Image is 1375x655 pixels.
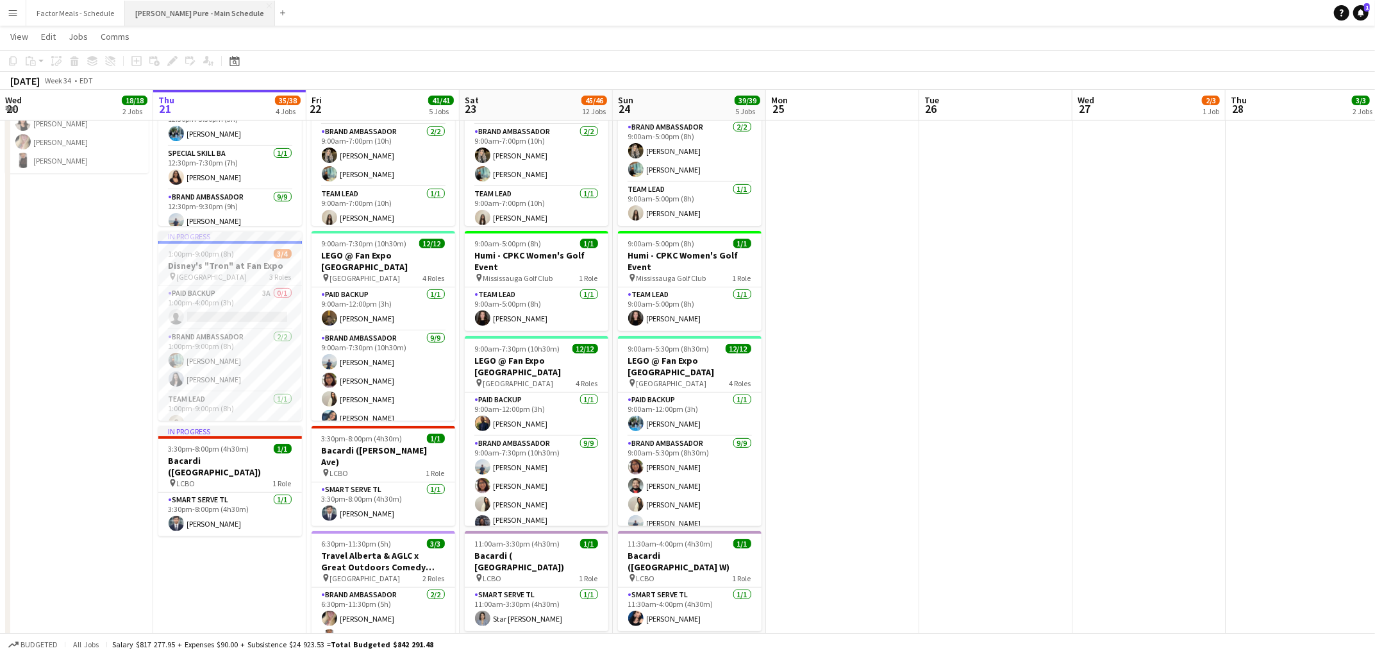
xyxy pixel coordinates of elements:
[429,106,453,116] div: 5 Jobs
[274,444,292,454] span: 1/1
[312,287,455,331] app-card-role: Paid Backup1/19:00am-12:00pm (3h)[PERSON_NAME]
[465,36,608,226] app-job-card: 9:00am-7:00pm (10h)4/4Disney's "Tron" at Fan Expo [GEOGRAPHIC_DATA]3 RolesPaid Backup1/19:00am-12...
[735,106,760,116] div: 5 Jobs
[463,101,479,116] span: 23
[274,249,292,259] span: 3/4
[312,36,455,226] app-job-card: 9:00am-7:00pm (10h)4/4Disney's "Tron" at Fan Expo [GEOGRAPHIC_DATA]3 RolesPaid Backup1/19:00am-12...
[312,124,455,187] app-card-role: Brand Ambassador2/29:00am-7:00pm (10h)[PERSON_NAME][PERSON_NAME]
[576,379,598,388] span: 4 Roles
[616,101,633,116] span: 24
[733,539,751,549] span: 1/1
[177,272,247,282] span: [GEOGRAPHIC_DATA]
[330,468,349,478] span: LCBO
[26,1,125,26] button: Factor Meals - Schedule
[733,574,751,583] span: 1 Role
[465,94,479,106] span: Sat
[312,588,455,650] app-card-role: Brand Ambassador2/26:30pm-11:30pm (5h)[PERSON_NAME][PERSON_NAME]
[628,539,713,549] span: 11:30am-4:00pm (4h30m)
[735,96,760,105] span: 39/39
[465,531,608,631] app-job-card: 11:00am-3:30pm (4h30m)1/1Bacardi ( [GEOGRAPHIC_DATA]) LCBO1 RoleSmart Serve TL1/111:00am-3:30pm (...
[169,444,249,454] span: 3:30pm-8:00pm (4h30m)
[483,574,502,583] span: LCBO
[465,336,608,526] app-job-card: 9:00am-7:30pm (10h30m)12/12LEGO @ Fan Expo [GEOGRAPHIC_DATA] [GEOGRAPHIC_DATA]4 RolesPaid Backup1...
[572,344,598,353] span: 12/12
[312,94,322,106] span: Fri
[158,103,302,146] app-card-role: Paid Backup1/112:30pm-3:30pm (3h)[PERSON_NAME]
[423,273,445,283] span: 4 Roles
[125,1,275,26] button: [PERSON_NAME] Pure - Main Schedule
[1078,94,1094,106] span: Wed
[275,96,301,105] span: 35/38
[331,640,433,649] span: Total Budgeted $842 291.48
[42,76,74,85] span: Week 34
[465,231,608,331] app-job-card: 9:00am-5:00pm (8h)1/1Humi - CPKC Women's Golf Event Mississauga Golf Club1 RoleTeam Lead1/19:00am...
[41,31,56,42] span: Edit
[322,239,407,248] span: 9:00am-7:30pm (10h30m)
[158,426,302,536] div: In progress3:30pm-8:00pm (4h30m)1/1Bacardi ([GEOGRAPHIC_DATA]) LCBO1 RoleSmart Serve TL1/13:30pm-...
[79,76,93,85] div: EDT
[10,31,28,42] span: View
[465,287,608,331] app-card-role: Team Lead1/19:00am-5:00pm (8h)[PERSON_NAME]
[769,101,788,116] span: 25
[1203,106,1219,116] div: 1 Job
[618,336,762,526] div: 9:00am-5:30pm (8h30m)12/12LEGO @ Fan Expo [GEOGRAPHIC_DATA] [GEOGRAPHIC_DATA]4 RolesPaid Backup1/...
[580,239,598,248] span: 1/1
[273,479,292,488] span: 1 Role
[158,392,302,436] app-card-role: Team Lead1/11:00pm-9:00pm (8h)[PERSON_NAME]
[21,640,58,649] span: Budgeted
[726,344,751,353] span: 12/12
[618,550,762,573] h3: Bacardi ([GEOGRAPHIC_DATA] W)
[582,106,606,116] div: 12 Jobs
[628,344,710,353] span: 9:00am-5:30pm (8h30m)
[423,574,445,583] span: 2 Roles
[1353,5,1369,21] a: 1
[771,94,788,106] span: Mon
[158,146,302,190] app-card-role: Special Skill BA1/112:30pm-7:30pm (7h)[PERSON_NAME]
[122,96,147,105] span: 18/18
[427,539,445,549] span: 3/3
[924,94,939,106] span: Tue
[158,94,174,106] span: Thu
[158,36,302,226] div: In progress12:30pm-9:30pm (9h)12/12LEGO @ Fan Expo [GEOGRAPHIC_DATA] [GEOGRAPHIC_DATA]4 RolesPaid...
[101,31,129,42] span: Comms
[1229,101,1247,116] span: 28
[5,92,149,173] app-card-role: Training3/31:00pm-2:00pm (1h)[PERSON_NAME][PERSON_NAME][PERSON_NAME]
[618,531,762,631] div: 11:30am-4:00pm (4h30m)1/1Bacardi ([GEOGRAPHIC_DATA] W) LCBO1 RoleSmart Serve TL1/111:30am-4:00pm ...
[465,550,608,573] h3: Bacardi ( [GEOGRAPHIC_DATA])
[36,28,61,45] a: Edit
[112,640,433,649] div: Salary $817 277.95 + Expenses $90.00 + Subsistence $24 923.53 =
[158,231,302,421] app-job-card: In progress1:00pm-9:00pm (8h)3/4Disney's "Tron" at Fan Expo [GEOGRAPHIC_DATA]3 RolesPaid Backup3A...
[310,101,322,116] span: 22
[312,482,455,526] app-card-role: Smart Serve TL1/13:30pm-8:00pm (4h30m)[PERSON_NAME]
[618,182,762,226] app-card-role: Team Lead1/19:00am-5:00pm (8h)[PERSON_NAME]
[428,96,454,105] span: 41/41
[618,36,762,226] app-job-card: 9:00am-5:00pm (8h)4/4Disney's "Tron" at Fan Expo [GEOGRAPHIC_DATA]3 RolesPaid Backup1/19:00am-12:...
[628,239,695,248] span: 9:00am-5:00pm (8h)
[312,426,455,526] app-job-card: 3:30pm-8:00pm (4h30m)1/1Bacardi ([PERSON_NAME] Ave) LCBO1 RoleSmart Serve TL1/13:30pm-8:00pm (4h3...
[618,94,633,106] span: Sun
[1364,3,1370,12] span: 1
[158,330,302,392] app-card-role: Brand Ambassador2/21:00pm-9:00pm (8h)[PERSON_NAME][PERSON_NAME]
[63,28,93,45] a: Jobs
[3,101,22,116] span: 20
[579,273,598,283] span: 1 Role
[1352,96,1370,105] span: 3/3
[312,187,455,230] app-card-role: Team Lead1/19:00am-7:00pm (10h)[PERSON_NAME]
[276,106,300,116] div: 4 Jobs
[177,479,196,488] span: LCBO
[122,106,147,116] div: 2 Jobs
[475,344,560,353] span: 9:00am-7:30pm (10h30m)
[6,638,60,652] button: Budgeted
[312,550,455,573] h3: Travel Alberta & AGLC x Great Outdoors Comedy Festival [GEOGRAPHIC_DATA]
[465,250,608,273] h3: Humi - CPKC Women's Golf Event
[158,455,302,478] h3: Bacardi ([GEOGRAPHIC_DATA])
[922,101,939,116] span: 26
[465,588,608,631] app-card-role: Smart Serve TL1/111:00am-3:30pm (4h30m)Star [PERSON_NAME]
[158,426,302,436] div: In progress
[465,393,608,436] app-card-role: Paid Backup1/19:00am-12:00pm (3h)[PERSON_NAME]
